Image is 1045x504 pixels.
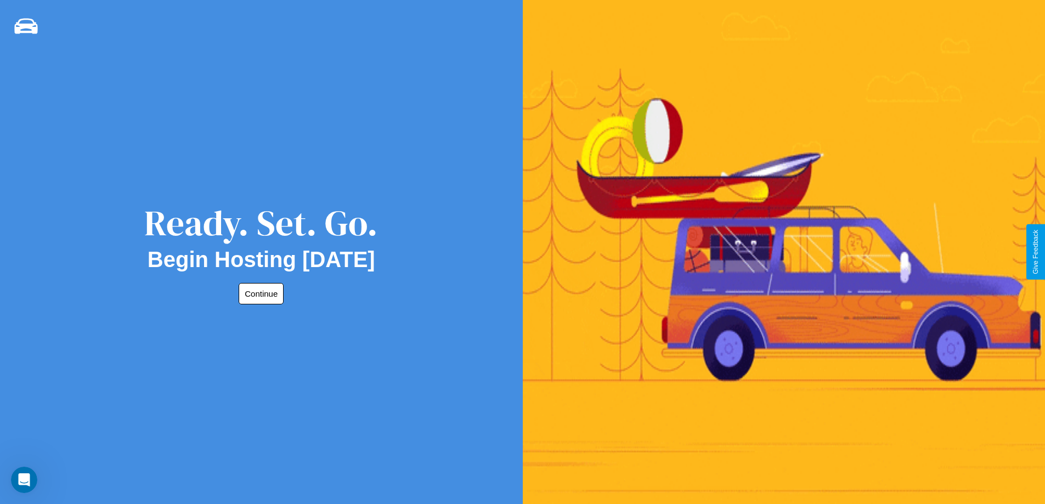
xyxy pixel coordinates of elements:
[148,247,375,272] h2: Begin Hosting [DATE]
[144,199,378,247] div: Ready. Set. Go.
[1032,230,1040,274] div: Give Feedback
[11,467,37,493] iframe: Intercom live chat
[239,283,284,304] button: Continue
